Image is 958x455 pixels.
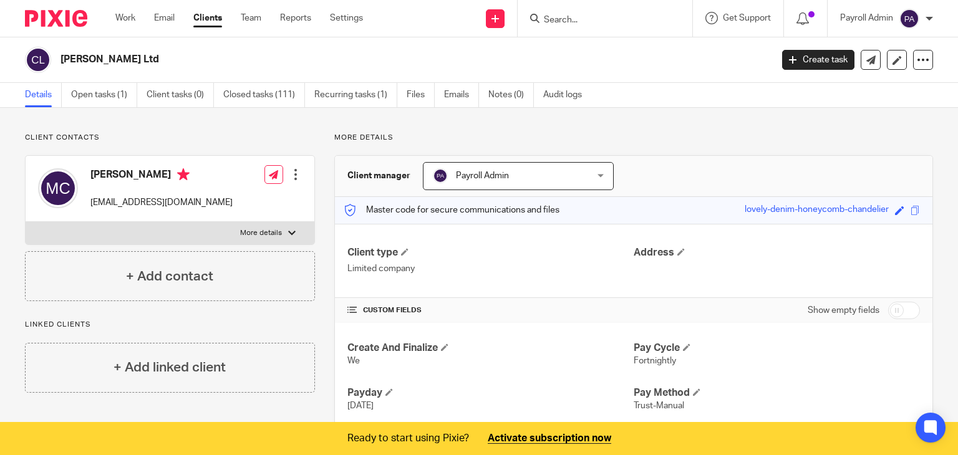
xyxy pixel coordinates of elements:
h4: CUSTOM FIELDS [347,305,634,315]
img: Pixie [25,10,87,27]
h4: [PERSON_NAME] [90,168,233,184]
h4: Address [634,246,920,259]
p: More details [334,133,933,143]
a: Clients [193,12,222,24]
img: svg%3E [25,47,51,73]
span: Trust-Manual [634,401,684,410]
span: We [347,357,360,365]
img: svg%3E [899,9,919,29]
a: Reports [280,12,311,24]
a: Files [407,83,435,107]
span: Fortnightly [634,357,676,365]
h4: Pay Cycle [634,342,920,355]
h4: + Add contact [126,267,213,286]
a: Email [154,12,175,24]
label: Show empty fields [808,304,879,317]
h4: + Add linked client [114,358,226,377]
div: lovely-denim-honeycomb-chandelier [745,203,889,218]
a: Recurring tasks (1) [314,83,397,107]
p: Payroll Admin [840,12,893,24]
input: Search [543,15,655,26]
a: Open tasks (1) [71,83,137,107]
a: Notes (0) [488,83,534,107]
span: Get Support [723,14,771,22]
h2: [PERSON_NAME] Ltd [60,53,623,66]
p: Client contacts [25,133,315,143]
p: [EMAIL_ADDRESS][DOMAIN_NAME] [90,196,233,209]
h4: Payday [347,386,634,400]
p: More details [240,228,282,238]
p: Limited company [347,262,634,275]
p: Master code for secure communications and files [344,204,559,216]
a: Work [115,12,135,24]
p: Linked clients [25,320,315,330]
a: Audit logs [543,83,591,107]
img: svg%3E [38,168,78,208]
img: svg%3E [433,168,448,183]
a: Client tasks (0) [147,83,214,107]
h4: Client type [347,246,634,259]
i: Primary [177,168,190,181]
h3: Client manager [347,170,410,182]
a: Details [25,83,62,107]
h4: Pay Method [634,386,920,400]
h4: Create And Finalize [347,342,634,355]
a: Create task [782,50,854,70]
a: Emails [444,83,479,107]
a: Settings [330,12,363,24]
a: Closed tasks (111) [223,83,305,107]
span: Payroll Admin [456,171,509,180]
a: Team [241,12,261,24]
span: [DATE] [347,401,374,410]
